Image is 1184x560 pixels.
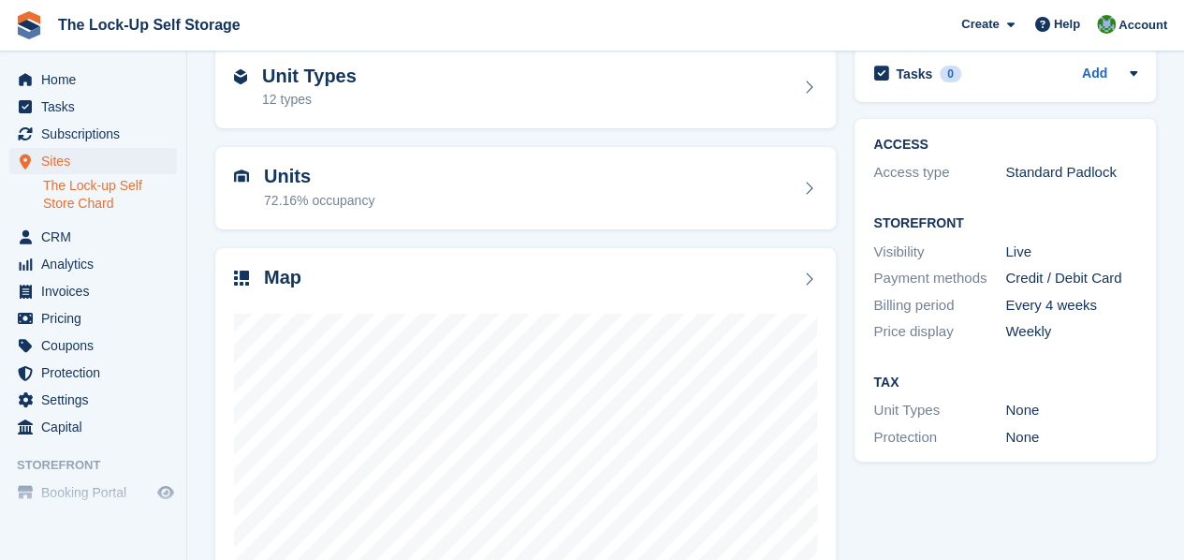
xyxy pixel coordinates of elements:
[234,69,247,84] img: unit-type-icn-2b2737a686de81e16bb02015468b77c625bbabd49415b5ef34ead5e3b44a266d.svg
[1005,242,1137,263] div: Live
[41,387,153,413] span: Settings
[940,66,961,82] div: 0
[9,278,177,304] a: menu
[873,321,1005,343] div: Price display
[41,148,153,174] span: Sites
[262,90,357,110] div: 12 types
[41,94,153,120] span: Tasks
[154,481,177,504] a: Preview store
[41,479,153,506] span: Booking Portal
[264,191,374,211] div: 72.16% occupancy
[264,166,374,187] h2: Units
[1054,15,1080,34] span: Help
[215,147,836,229] a: Units 72.16% occupancy
[9,121,177,147] a: menu
[1005,295,1137,317] div: Every 4 weeks
[9,387,177,413] a: menu
[41,414,153,440] span: Capital
[873,295,1005,317] div: Billing period
[1005,400,1137,421] div: None
[896,66,932,82] h2: Tasks
[873,138,1137,153] h2: ACCESS
[262,66,357,87] h2: Unit Types
[41,305,153,332] span: Pricing
[41,251,153,277] span: Analytics
[9,479,177,506] a: menu
[15,11,43,39] img: stora-icon-8386f47178a22dfd0bd8f6a31ec36ba5ce8667c1dd55bd0f319d3a0aa187defe.svg
[9,305,177,332] a: menu
[873,376,1137,391] h2: Tax
[873,400,1005,421] div: Unit Types
[873,427,1005,449] div: Protection
[41,121,153,147] span: Subscriptions
[9,66,177,93] a: menu
[41,66,153,93] span: Home
[9,148,177,174] a: menu
[51,9,248,40] a: The Lock-Up Self Storage
[1005,268,1137,289] div: Credit / Debit Card
[41,278,153,304] span: Invoices
[234,271,249,286] img: map-icn-33ee37083ee616e46c38cad1a60f524a97daa1e2b2c8c0bc3eb3415660979fc1.svg
[41,224,153,250] span: CRM
[873,242,1005,263] div: Visibility
[961,15,999,34] span: Create
[41,360,153,386] span: Protection
[1005,427,1137,449] div: None
[17,456,186,475] span: Storefront
[873,162,1005,184] div: Access type
[9,332,177,359] a: menu
[1082,64,1107,85] a: Add
[1118,16,1167,35] span: Account
[9,414,177,440] a: menu
[215,47,836,129] a: Unit Types 12 types
[9,251,177,277] a: menu
[873,216,1137,231] h2: Storefront
[9,360,177,386] a: menu
[1097,15,1116,34] img: Andrew Beer
[9,94,177,120] a: menu
[234,169,249,183] img: unit-icn-7be61d7bf1b0ce9d3e12c5938cc71ed9869f7b940bace4675aadf7bd6d80202e.svg
[873,268,1005,289] div: Payment methods
[41,332,153,359] span: Coupons
[264,267,301,288] h2: Map
[9,224,177,250] a: menu
[1005,162,1137,184] div: Standard Padlock
[43,177,177,213] a: The Lock-up Self Store Chard
[1005,321,1137,343] div: Weekly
